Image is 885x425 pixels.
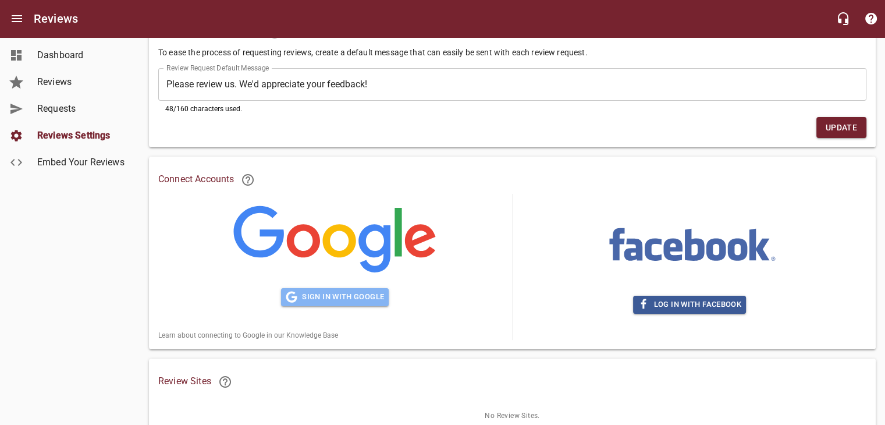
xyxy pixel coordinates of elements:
[34,9,78,28] h6: Reviews
[3,5,31,33] button: Open drawer
[281,288,389,306] button: Sign in with Google
[826,121,857,135] span: Update
[158,47,866,59] p: To ease the process of requesting reviews, create a default message that can easily be sent with ...
[211,368,239,396] a: Customers will leave you reviews on these sites. Learn more.
[234,166,262,194] a: Learn more about connecting Google and Facebook to Reviews
[165,105,242,113] span: 48 /160 characters used.
[158,166,866,194] h6: Connect Accounts
[857,5,885,33] button: Support Portal
[37,48,126,62] span: Dashboard
[166,79,858,90] textarea: Please review us. We'd appreciate your feedback!
[37,75,126,89] span: Reviews
[816,117,866,139] button: Update
[158,331,338,339] a: Learn about connecting to Google in our Knowledge Base
[286,291,384,304] span: Sign in with Google
[633,296,746,314] button: Log in with Facebook
[638,298,741,311] span: Log in with Facebook
[829,5,857,33] button: Live Chat
[158,368,866,396] h6: Review Sites
[37,102,126,116] span: Requests
[37,155,126,169] span: Embed Your Reviews
[37,129,126,143] span: Reviews Settings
